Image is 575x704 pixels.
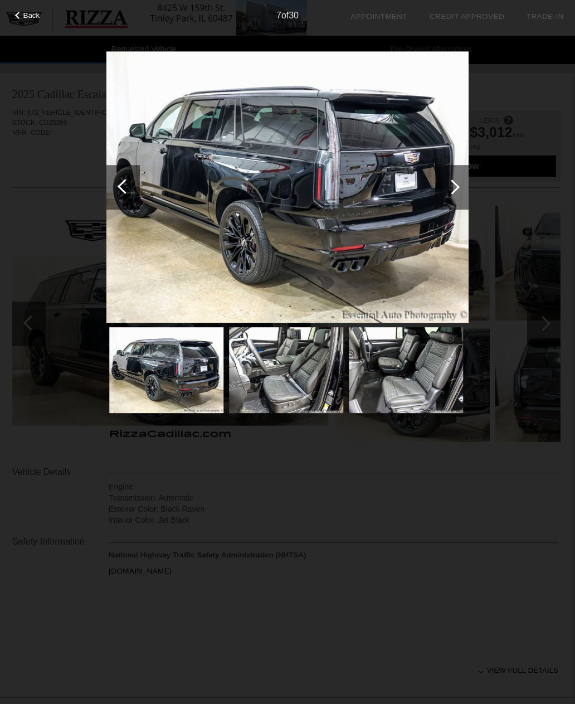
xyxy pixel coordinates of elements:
a: Credit Approved [430,12,504,21]
span: 7 [276,11,281,20]
img: 0ff11116a74c27f49470f57ee96ec326.jpg [106,51,469,323]
span: Back [23,11,40,20]
span: 30 [289,11,299,20]
img: d8b66c322e1c5744ad6342f8fd77a839.jpg [349,327,463,413]
a: Appointment [350,12,407,21]
img: 31a7fcf75afbc5d90e1426b1b8b890c3.jpg [229,327,343,413]
a: Trade-In [527,12,564,21]
img: 0ff11116a74c27f49470f57ee96ec326.jpg [109,327,223,413]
